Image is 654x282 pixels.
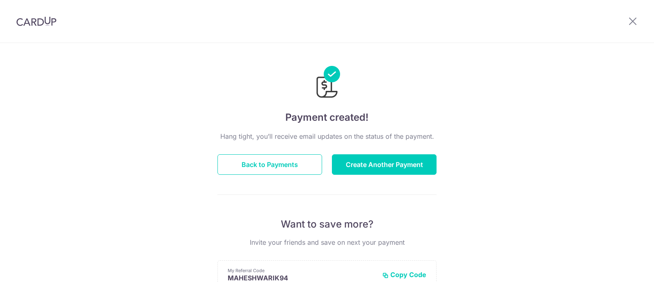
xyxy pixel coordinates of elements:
[228,267,376,274] p: My Referral Code
[217,110,437,125] h4: Payment created!
[314,66,340,100] img: Payments
[217,154,322,175] button: Back to Payments
[382,271,426,279] button: Copy Code
[16,16,56,26] img: CardUp
[217,131,437,141] p: Hang tight, you’ll receive email updates on the status of the payment.
[217,218,437,231] p: Want to save more?
[332,154,437,175] button: Create Another Payment
[228,274,376,282] p: MAHESHWARIK94
[217,237,437,247] p: Invite your friends and save on next your payment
